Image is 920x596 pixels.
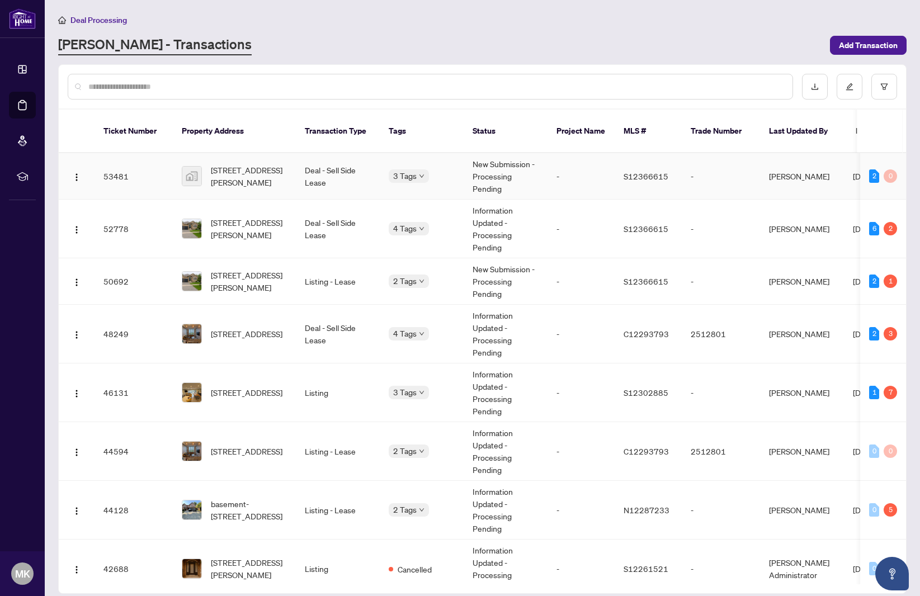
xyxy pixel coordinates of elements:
td: [PERSON_NAME] [760,363,844,422]
td: [PERSON_NAME] [760,481,844,540]
span: down [419,278,424,284]
span: [STREET_ADDRESS] [211,328,282,340]
td: 44128 [95,481,173,540]
span: 2 Tags [393,275,417,287]
td: New Submission - Processing Pending [464,258,548,305]
span: [STREET_ADDRESS][PERSON_NAME] [211,556,287,581]
span: [DATE] [853,564,877,574]
th: Ticket Number [95,110,173,153]
span: C12293793 [624,446,669,456]
img: thumbnail-img [182,383,201,402]
td: Deal - Sell Side Lease [296,200,380,258]
th: MLS # [615,110,682,153]
img: Logo [72,173,81,182]
th: Tags [380,110,464,153]
span: [DATE] [853,171,877,181]
th: Trade Number [682,110,760,153]
button: Add Transaction [830,36,907,55]
img: thumbnail-img [182,442,201,461]
td: - [548,422,615,481]
td: Listing - Lease [296,481,380,540]
div: 3 [884,327,897,340]
span: S12261521 [624,564,668,574]
span: [STREET_ADDRESS][PERSON_NAME] [211,216,287,241]
th: Last Updated By [760,110,847,153]
span: 3 Tags [393,386,417,399]
td: 2512801 [682,422,760,481]
span: [DATE] [853,329,877,339]
span: Deal Processing [70,15,127,25]
button: Open asap [875,557,909,590]
img: Logo [72,330,81,339]
img: thumbnail-img [182,559,201,578]
span: down [419,390,424,395]
span: 2 Tags [393,444,417,457]
td: 2512801 [682,305,760,363]
div: 0 [884,169,897,183]
td: - [682,258,760,305]
span: 4 Tags [393,327,417,340]
button: Logo [68,167,86,185]
td: - [682,481,760,540]
td: - [682,200,760,258]
td: - [548,200,615,258]
td: - [682,153,760,200]
span: 4 Tags [393,222,417,235]
span: [DATE] [853,224,877,234]
div: 6 [869,222,879,235]
th: Project Name [548,110,615,153]
div: 5 [884,503,897,517]
td: Information Updated - Processing Pending [464,200,548,258]
button: Logo [68,272,86,290]
button: download [802,74,828,100]
td: Information Updated - Processing Pending [464,422,548,481]
td: Information Updated - Processing Pending [464,305,548,363]
td: Listing [296,363,380,422]
span: basement-[STREET_ADDRESS] [211,498,287,522]
div: 0 [869,562,879,575]
span: [DATE] [853,446,877,456]
span: 2 Tags [393,503,417,516]
span: [STREET_ADDRESS][PERSON_NAME] [211,164,287,188]
button: Logo [68,560,86,578]
img: Logo [72,448,81,457]
button: Logo [68,325,86,343]
span: [STREET_ADDRESS] [211,445,282,457]
span: down [419,448,424,454]
img: Logo [72,225,81,234]
td: [PERSON_NAME] [760,422,844,481]
td: [PERSON_NAME] [760,153,844,200]
td: - [548,363,615,422]
span: home [58,16,66,24]
span: down [419,226,424,231]
span: down [419,331,424,337]
td: - [548,481,615,540]
td: New Submission - Processing Pending [464,153,548,200]
div: 2 [869,327,879,340]
td: - [548,153,615,200]
td: [PERSON_NAME] [760,200,844,258]
span: Add Transaction [839,36,898,54]
img: Logo [72,278,81,287]
th: Transaction Type [296,110,380,153]
div: 2 [869,275,879,288]
td: 44594 [95,422,173,481]
span: [DATE] [853,505,877,515]
td: Information Updated - Processing Pending [464,481,548,540]
a: [PERSON_NAME] - Transactions [58,35,252,55]
div: 2 [869,169,879,183]
span: S12366615 [624,171,668,181]
span: C12293793 [624,329,669,339]
td: 50692 [95,258,173,305]
button: Logo [68,384,86,401]
span: N12287233 [624,505,669,515]
span: filter [880,83,888,91]
span: S12302885 [624,387,668,398]
div: 2 [884,222,897,235]
img: thumbnail-img [182,324,201,343]
td: - [548,305,615,363]
button: Logo [68,442,86,460]
span: [STREET_ADDRESS][PERSON_NAME] [211,269,287,294]
div: 0 [869,503,879,517]
span: MK [15,566,30,581]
